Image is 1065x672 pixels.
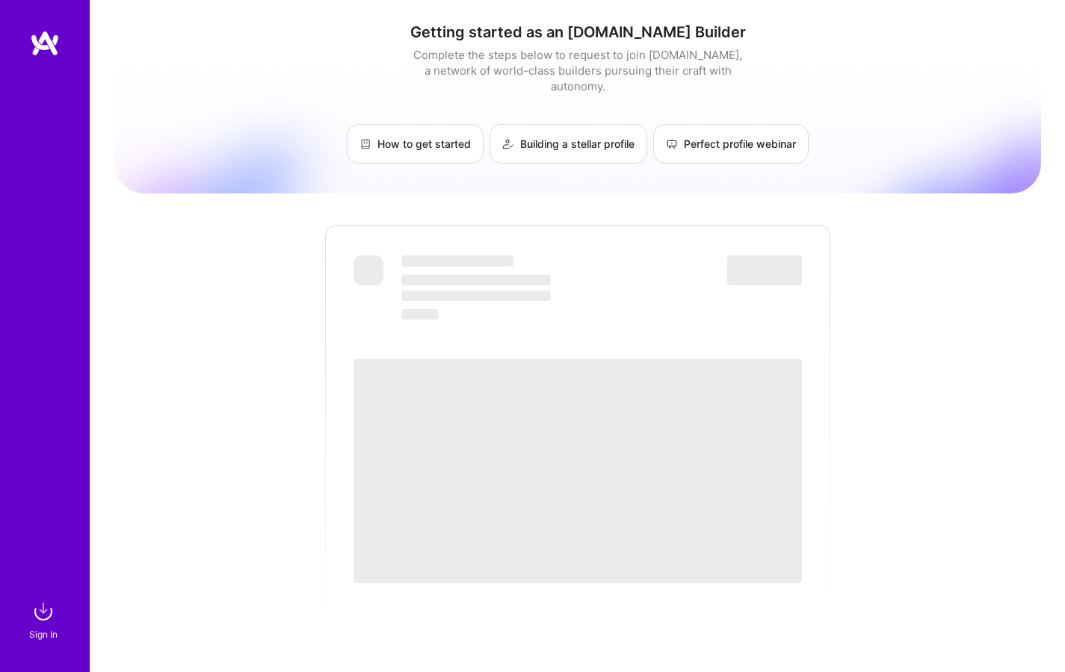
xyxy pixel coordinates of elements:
[401,255,513,267] span: ‌
[114,23,1041,41] h1: Getting started as an [DOMAIN_NAME] Builder
[727,255,802,285] span: ‌
[490,124,647,164] a: Building a stellar profile
[354,359,802,583] span: ‌
[410,47,746,94] div: Complete the steps below to request to join [DOMAIN_NAME], a network of world-class builders purs...
[347,124,484,164] a: How to get started
[354,255,383,285] span: ‌
[29,626,58,642] div: Sign In
[401,309,439,320] span: ‌
[31,597,58,642] a: sign inSign In
[401,275,551,285] span: ‌
[28,597,58,626] img: sign in
[30,30,60,57] img: logo
[401,290,551,301] span: ‌
[666,138,678,150] img: Perfect profile webinar
[502,138,514,150] img: Building a stellar profile
[359,138,371,150] img: How to get started
[653,124,809,164] a: Perfect profile webinar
